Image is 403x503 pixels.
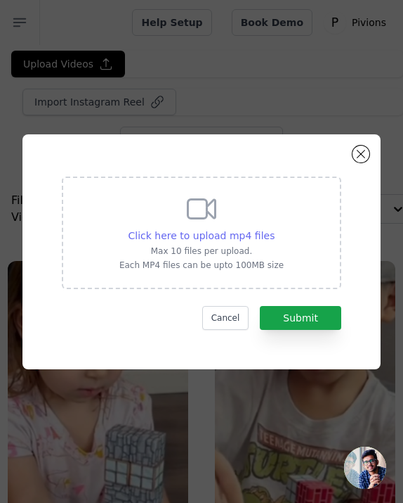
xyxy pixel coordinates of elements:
button: Submit [260,306,341,330]
p: Each MP4 files can be upto 100MB size [119,260,284,271]
div: Aprire la chat [344,447,386,489]
p: Max 10 files per upload. [119,246,284,257]
button: Close modal [352,146,369,163]
span: Click here to upload mp4 files [128,230,275,241]
button: Cancel [202,306,249,330]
